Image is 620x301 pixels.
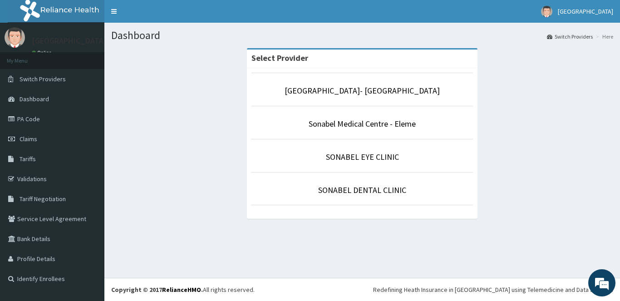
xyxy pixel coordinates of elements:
img: User Image [541,6,552,17]
span: Tariffs [20,155,36,163]
span: Switch Providers [20,75,66,83]
span: Dashboard [20,95,49,103]
div: Redefining Heath Insurance in [GEOGRAPHIC_DATA] using Telemedicine and Data Science! [373,285,613,294]
a: [GEOGRAPHIC_DATA]- [GEOGRAPHIC_DATA] [285,85,440,96]
strong: Copyright © 2017 . [111,286,203,294]
a: RelianceHMO [162,286,201,294]
a: Online [32,49,54,56]
p: [GEOGRAPHIC_DATA] [32,37,107,45]
h1: Dashboard [111,30,613,41]
a: SONABEL EYE CLINIC [326,152,399,162]
strong: Select Provider [251,53,308,63]
footer: All rights reserved. [104,278,620,301]
span: Tariff Negotiation [20,195,66,203]
span: Claims [20,135,37,143]
li: Here [594,33,613,40]
a: SONABEL DENTAL CLINIC [318,185,406,195]
a: Switch Providers [547,33,593,40]
img: User Image [5,27,25,48]
span: [GEOGRAPHIC_DATA] [558,7,613,15]
a: Sonabel Medical Centre - Eleme [309,118,416,129]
